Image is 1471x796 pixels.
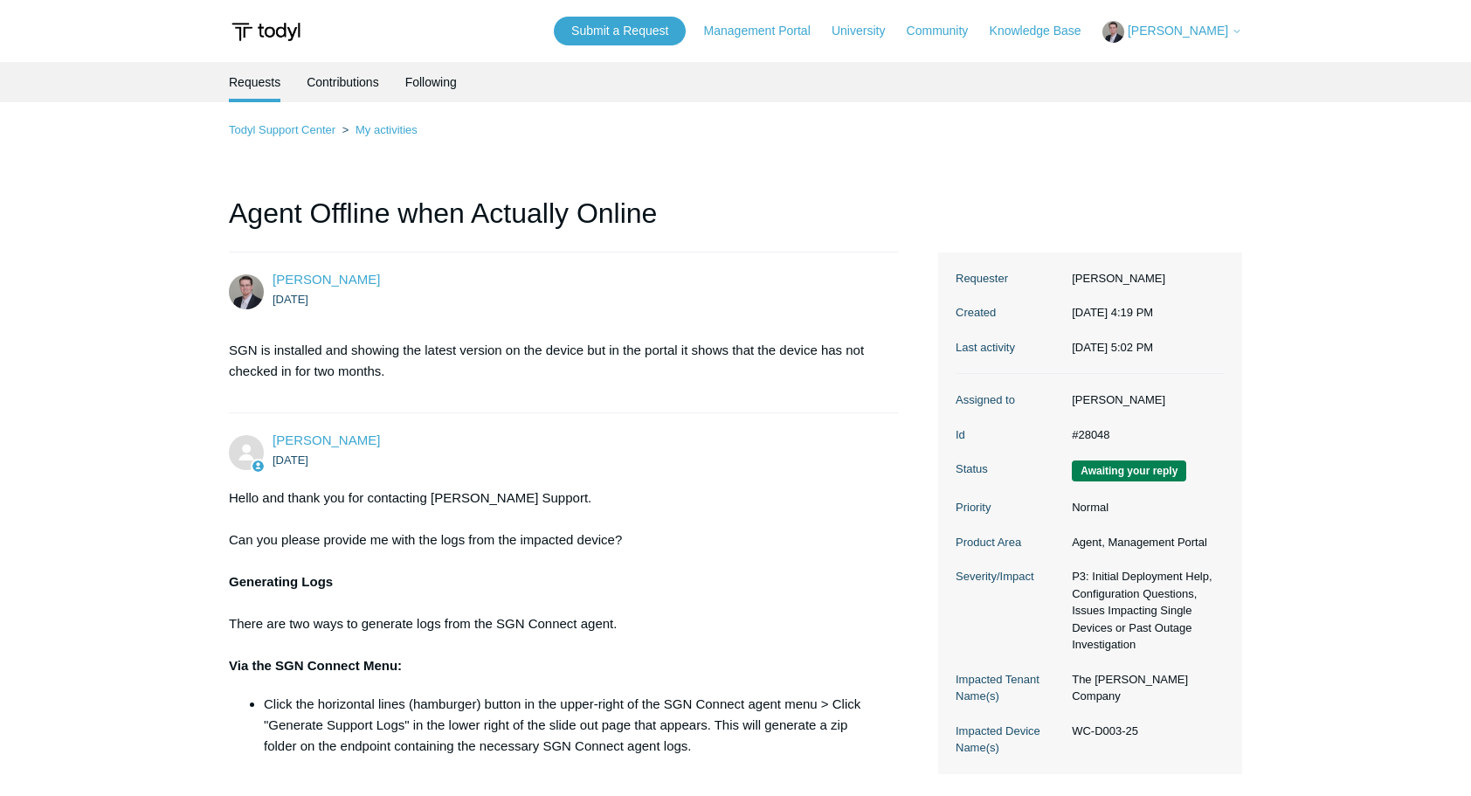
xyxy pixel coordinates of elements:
[229,123,335,136] a: Todyl Support Center
[229,658,402,673] strong: Via the SGN Connect Menu:
[956,460,1063,478] dt: Status
[264,694,881,757] li: Click the horizontal lines (hamburger) button in the upper-right of the SGN Connect agent menu > ...
[956,391,1063,409] dt: Assigned to
[1063,391,1225,409] dd: [PERSON_NAME]
[956,671,1063,705] dt: Impacted Tenant Name(s)
[704,22,828,40] a: Management Portal
[339,123,418,136] li: My activities
[956,723,1063,757] dt: Impacted Device Name(s)
[1072,460,1186,481] span: We are waiting for you to respond
[229,340,881,382] p: SGN is installed and showing the latest version on the device but in the portal it shows that the...
[273,433,380,447] span: Kris Haire
[273,433,380,447] a: [PERSON_NAME]
[307,62,379,102] a: Contributions
[229,123,339,136] li: Todyl Support Center
[1063,426,1225,444] dd: #28048
[554,17,686,45] a: Submit a Request
[273,272,380,287] a: [PERSON_NAME]
[1063,671,1225,705] dd: The [PERSON_NAME] Company
[1102,21,1242,43] button: [PERSON_NAME]
[229,62,280,102] li: Requests
[1063,270,1225,287] dd: [PERSON_NAME]
[1072,341,1153,354] time: 09/14/2025, 17:02
[229,574,333,589] strong: Generating Logs
[273,453,308,467] time: 09/10/2025, 16:23
[956,304,1063,322] dt: Created
[273,272,380,287] span: Thomas Webb
[956,270,1063,287] dt: Requester
[1063,534,1225,551] dd: Agent, Management Portal
[356,123,418,136] a: My activities
[990,22,1099,40] a: Knowledge Base
[1063,723,1225,740] dd: WC-D003-25
[1072,306,1153,319] time: 09/10/2025, 16:19
[1063,568,1225,654] dd: P3: Initial Deployment Help, Configuration Questions, Issues Impacting Single Devices or Past Out...
[956,534,1063,551] dt: Product Area
[1128,24,1228,38] span: [PERSON_NAME]
[956,568,1063,585] dt: Severity/Impact
[405,62,457,102] a: Following
[832,22,902,40] a: University
[273,293,308,306] time: 09/10/2025, 16:19
[229,192,898,253] h1: Agent Offline when Actually Online
[956,339,1063,356] dt: Last activity
[956,426,1063,444] dt: Id
[907,22,986,40] a: Community
[229,16,303,48] img: Todyl Support Center Help Center home page
[1063,499,1225,516] dd: Normal
[956,499,1063,516] dt: Priority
